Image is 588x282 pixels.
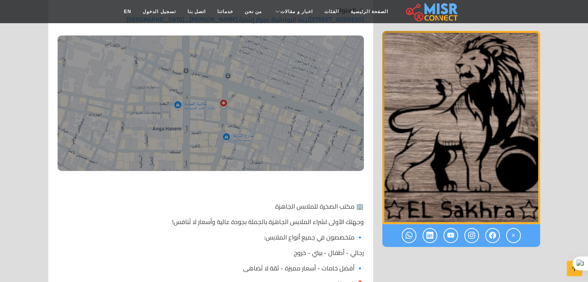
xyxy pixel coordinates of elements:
span: اخبار و مقالات [280,8,313,15]
img: مكتب الصخرة للملابس الجاهزة شبرا [58,36,364,171]
div: 1 / 1 [382,31,540,224]
a: خدماتنا [211,4,239,19]
a: اخبار و مقالات [268,4,319,19]
p: 🏢 مكتب الصخرة للملابس الجاهزة [58,202,364,211]
a: EN [118,4,137,19]
a: الصفحة الرئيسية [345,4,394,19]
p: رجالي - أطفال - بيتي - خروج [58,248,364,257]
img: main.misr_connect [406,2,458,21]
a: تسجيل الدخول [137,4,181,19]
p: 🔹 أفضل خامات - أسعار مميزة - ثقة لا تُضاهى [58,263,364,273]
a: اتصل بنا [182,4,211,19]
img: مكتب الصخرة للملابس الجاهزة شبرا [382,31,540,224]
a: [STREET_ADDRESS]ترعة البولاقية، بجوار إشارة [PERSON_NAME], , [GEOGRAPHIC_DATA] مكتب الصخرة للملاب... [58,14,364,171]
a: من نحن [239,4,268,19]
p: 🔹 متخصصون في جميع أنواع الملابس: [58,233,364,242]
p: وجهتك الأولى لشراء الملابس الجاهزة بالجملة بجودة عالية وأسعار لا تُنافس! [58,217,364,226]
a: الفئات [319,4,345,19]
